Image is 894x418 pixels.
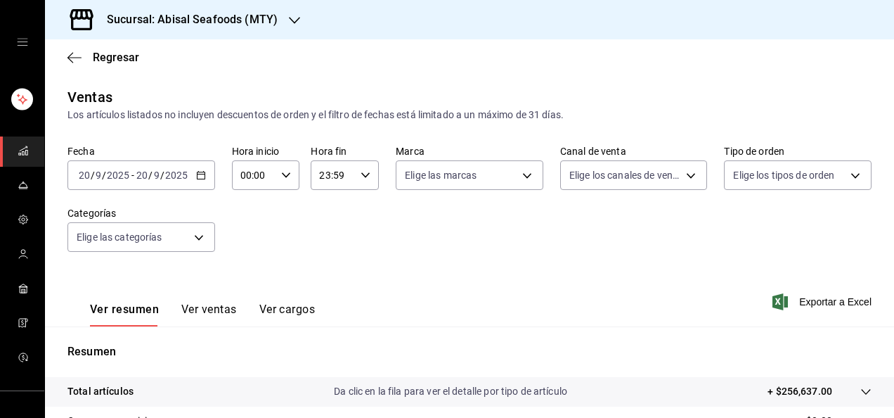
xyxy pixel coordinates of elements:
span: - [131,170,134,181]
span: / [91,170,95,181]
input: -- [78,170,91,181]
label: Hora inicio [232,146,300,156]
input: -- [95,170,102,181]
span: Elige las marcas [405,168,477,182]
span: / [148,170,153,181]
input: -- [136,170,148,181]
div: Los artículos listados no incluyen descuentos de orden y el filtro de fechas está limitado a un m... [67,108,872,122]
h3: Sucursal: Abisal Seafoods (MTY) [96,11,278,28]
button: Regresar [67,51,139,64]
input: -- [153,170,160,181]
p: Da clic en la fila para ver el detalle por tipo de artículo [334,384,567,399]
label: Fecha [67,146,215,156]
div: Ventas [67,87,112,108]
span: / [102,170,106,181]
label: Tipo de orden [724,146,872,156]
button: Ver cargos [259,303,316,327]
input: ---- [106,170,130,181]
p: Total artículos [67,384,134,399]
div: navigation tabs [90,303,315,327]
input: ---- [164,170,188,181]
label: Categorías [67,208,215,218]
button: Exportar a Excel [775,293,872,310]
span: / [160,170,164,181]
label: Marca [396,146,543,156]
label: Hora fin [311,146,379,156]
span: Elige las categorías [77,230,162,244]
span: Regresar [93,51,139,64]
p: + $256,637.00 [767,384,832,399]
span: Elige los tipos de orden [733,168,834,182]
label: Canal de venta [560,146,708,156]
button: Ver ventas [181,303,237,327]
button: Ver resumen [90,303,159,327]
p: Resumen [67,343,872,360]
button: open drawer [17,37,28,48]
span: Elige los canales de venta [569,168,682,182]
